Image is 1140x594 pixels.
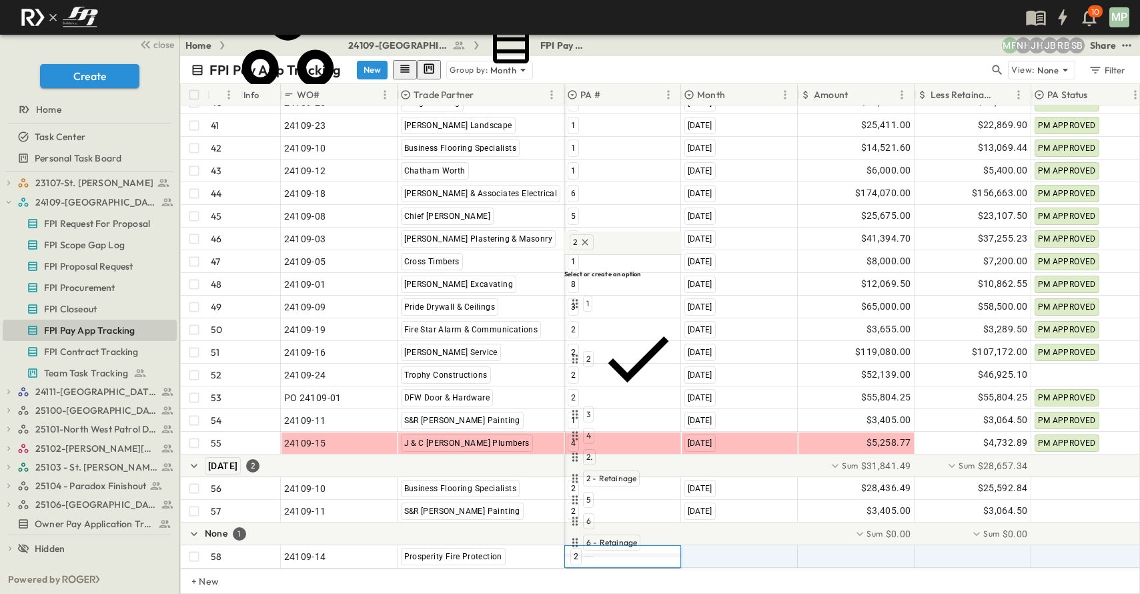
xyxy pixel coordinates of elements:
[17,193,174,212] a: 24109-St. Teresa of Calcutta Parish Hall
[586,537,637,548] span: 6 - Retainage
[855,344,911,360] span: $119,080.00
[35,385,157,398] span: 24111-[GEOGRAPHIC_DATA]
[660,87,676,103] button: Menu
[404,166,466,176] span: Chatham Worth
[567,428,679,444] div: 4
[603,87,618,102] button: Sort
[571,166,576,176] span: 1
[297,88,320,101] p: WO#
[842,459,858,473] p: Sum
[404,98,460,107] span: Range Roofing
[688,234,712,244] span: [DATE]
[978,481,1028,496] span: $25,592.84
[404,234,553,244] span: [PERSON_NAME] Plastering & Masonry
[3,149,174,168] a: Personal Task Board
[211,210,221,223] p: 45
[35,176,153,190] span: 23107-St. [PERSON_NAME]
[1037,63,1059,77] p: None
[211,482,221,495] p: 56
[688,348,712,357] span: [DATE]
[567,513,679,529] div: 6
[861,231,911,246] span: $41,394.70
[414,88,474,101] p: Trade Partner
[211,255,220,268] p: 47
[404,348,498,357] span: [PERSON_NAME] Service
[284,505,326,518] span: 24109-11
[1038,234,1096,244] span: PM APPROVED
[1038,98,1096,107] span: PM APPROVED
[284,255,326,268] span: 24109-05
[697,88,725,101] p: Month
[978,140,1028,156] span: $13,069.44
[35,404,157,417] span: 25100-Vanguard Prep School
[1055,37,1071,53] div: Regina Barnett (rbarnett@fpibuilders.com)
[40,64,139,88] button: Create
[393,60,417,79] button: row view
[983,412,1028,428] span: $3,064.50
[567,449,679,465] div: 2.
[567,535,679,551] div: 6 - Retainage
[688,257,712,266] span: [DATE]
[404,416,520,425] span: S&R [PERSON_NAME] Painting
[3,127,174,146] a: Task Center
[35,542,65,555] span: Hidden
[17,420,174,438] a: 25101-North West Patrol Division
[36,103,61,116] span: Home
[3,494,177,515] div: 25106-St. Andrews Parking Lottest
[1038,166,1096,176] span: PM APPROVED
[861,208,911,224] span: $25,675.00
[209,61,341,79] p: FPI Pay App Tracking
[540,39,586,52] span: FPI Pay App Tracking
[886,527,911,541] span: $0.00
[978,367,1028,382] span: $46,925.10
[567,556,663,572] div: 7
[777,87,793,103] button: Menu
[1015,37,1031,53] div: Nila Hutcheson (nhutcheson@fpibuilders.com)
[688,302,712,312] span: [DATE]
[861,299,911,314] span: $65,000.00
[1038,325,1096,334] span: PM APPROVED
[211,141,221,155] p: 42
[185,39,211,52] a: Home
[44,302,97,316] span: FPI Closeout
[35,517,153,531] span: Owner Pay Application Tracking
[978,208,1028,224] span: $23,107.50
[688,280,712,289] span: [DATE]
[211,414,221,427] p: 54
[586,430,591,441] span: 4
[688,507,712,516] span: [DATE]
[211,346,219,359] p: 51
[567,471,679,487] div: 2 - Retainage
[417,60,441,79] button: kanban view
[213,87,227,102] button: Sort
[1003,527,1028,541] span: $0.00
[134,35,177,53] button: close
[211,278,221,291] p: 48
[983,435,1028,451] span: $4,732.89
[211,187,221,200] p: 44
[3,100,174,119] a: Home
[1083,61,1129,79] button: Filter
[450,63,488,77] p: Group by:
[3,418,177,440] div: 25101-North West Patrol Divisiontest
[688,438,712,448] span: [DATE]
[861,481,911,496] span: $28,436.49
[404,325,538,334] span: Fire Star Alarm & Communications
[972,344,1027,360] span: $107,172.00
[284,550,326,563] span: 24109-14
[688,166,712,176] span: [DATE]
[284,414,326,427] span: 24109-11
[35,498,157,511] span: 25106-St. Andrews Parking Lot
[894,87,910,103] button: Menu
[586,452,592,463] span: 2.
[931,88,993,101] p: Less Retainage Amount
[1091,87,1105,102] button: Sort
[1038,143,1096,153] span: PM APPROVED
[211,550,221,563] p: 58
[284,323,326,336] span: 24109-19
[573,237,577,248] span: 2
[44,366,128,380] span: Team Task Tracking
[44,238,125,252] span: FPI Scope Gap Log
[17,174,174,192] a: 23107-St. [PERSON_NAME]
[284,232,326,246] span: 24109-03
